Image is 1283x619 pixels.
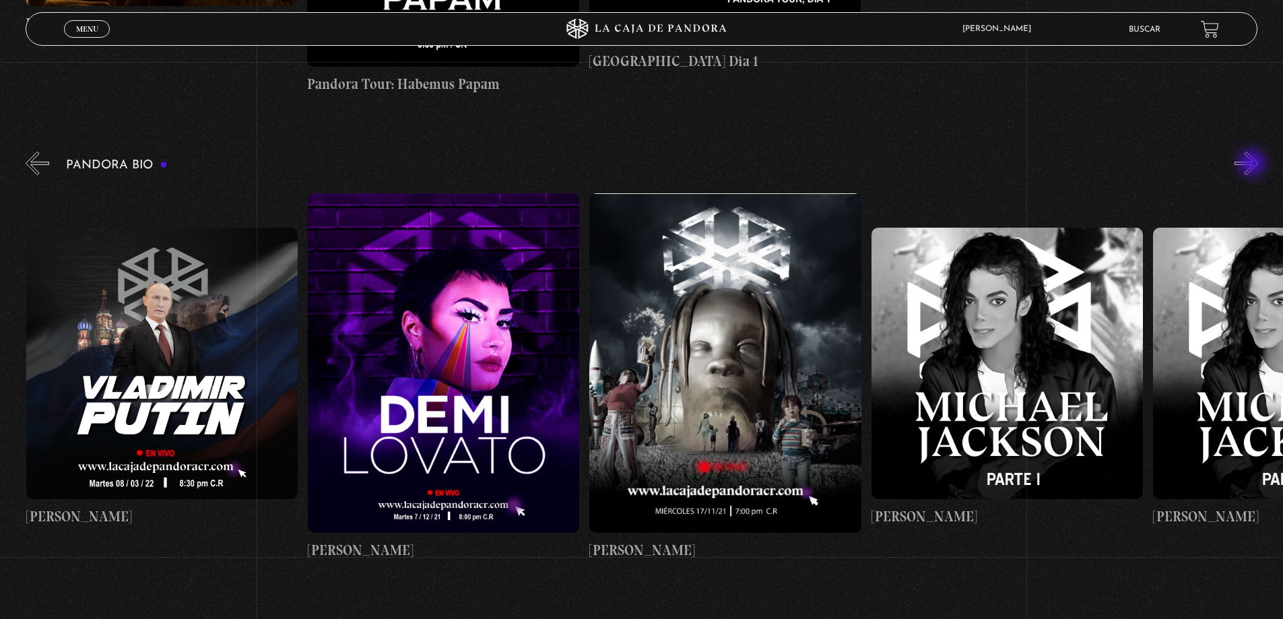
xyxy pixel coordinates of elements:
a: [PERSON_NAME] [308,185,579,569]
h4: Pandora Tour: Conclave desde [GEOGRAPHIC_DATA] Dia 1 [589,29,861,71]
span: Menu [76,25,98,33]
span: [PERSON_NAME] [956,25,1045,33]
h4: Pandora Tour: Habemus Papam [307,73,579,95]
button: Next [1235,152,1258,175]
h4: [PERSON_NAME] [589,540,861,561]
h4: [PERSON_NAME] [871,506,1143,527]
h4: [PERSON_NAME] [308,540,579,561]
a: View your shopping cart [1201,20,1219,38]
a: [PERSON_NAME] [26,185,298,569]
a: Buscar [1129,26,1160,34]
a: [PERSON_NAME] [871,185,1143,569]
h3: Pandora Bio [66,159,168,172]
span: Cerrar [71,36,103,46]
button: Previous [26,152,49,175]
h4: Paranormal & Sobrenatural [26,13,297,34]
h4: [PERSON_NAME] [26,506,298,527]
a: [PERSON_NAME] [589,185,861,569]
